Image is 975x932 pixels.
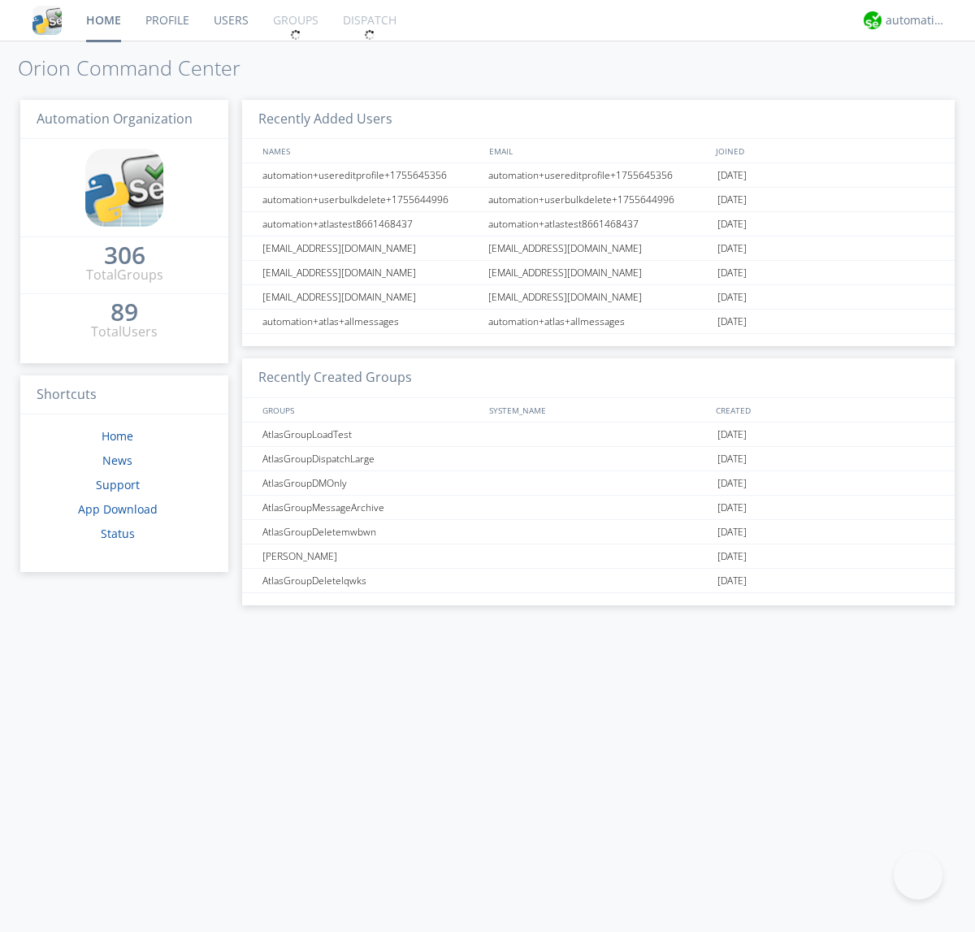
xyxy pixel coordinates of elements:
img: spin.svg [290,29,301,41]
a: News [102,453,132,468]
img: cddb5a64eb264b2086981ab96f4c1ba7 [85,149,163,227]
img: cddb5a64eb264b2086981ab96f4c1ba7 [32,6,62,35]
a: AtlasGroupLoadTest[DATE] [242,423,955,447]
div: [PERSON_NAME] [258,544,483,568]
span: [DATE] [717,285,747,310]
div: automation+atlastest8661468437 [484,212,713,236]
a: [EMAIL_ADDRESS][DOMAIN_NAME][EMAIL_ADDRESS][DOMAIN_NAME][DATE] [242,261,955,285]
a: 306 [104,247,145,266]
div: automation+atlas+allmessages [484,310,713,333]
div: [EMAIL_ADDRESS][DOMAIN_NAME] [258,261,483,284]
div: Total Users [91,323,158,341]
a: Status [101,526,135,541]
div: AtlasGroupMessageArchive [258,496,483,519]
a: AtlasGroupDeletemwbwn[DATE] [242,520,955,544]
div: [EMAIL_ADDRESS][DOMAIN_NAME] [484,261,713,284]
div: automation+usereditprofile+1755645356 [258,163,483,187]
div: AtlasGroupDeletemwbwn [258,520,483,544]
div: SYSTEM_NAME [485,398,712,422]
div: automation+atlas+allmessages [258,310,483,333]
div: automation+atlastest8661468437 [258,212,483,236]
span: [DATE] [717,236,747,261]
div: automation+userbulkdelete+1755644996 [484,188,713,211]
div: [EMAIL_ADDRESS][DOMAIN_NAME] [258,285,483,309]
span: [DATE] [717,544,747,569]
span: Automation Organization [37,110,193,128]
a: AtlasGroupDeletelqwks[DATE] [242,569,955,593]
div: AtlasGroupDMOnly [258,471,483,495]
div: [EMAIL_ADDRESS][DOMAIN_NAME] [258,236,483,260]
span: [DATE] [717,163,747,188]
span: [DATE] [717,569,747,593]
a: App Download [78,501,158,517]
div: [EMAIL_ADDRESS][DOMAIN_NAME] [484,236,713,260]
h3: Recently Added Users [242,100,955,140]
div: automation+usereditprofile+1755645356 [484,163,713,187]
span: [DATE] [717,310,747,334]
span: [DATE] [717,261,747,285]
a: automation+atlastest8661468437automation+atlastest8661468437[DATE] [242,212,955,236]
h3: Shortcuts [20,375,228,415]
span: [DATE] [717,447,747,471]
div: 89 [110,304,138,320]
a: automation+usereditprofile+1755645356automation+usereditprofile+1755645356[DATE] [242,163,955,188]
span: [DATE] [717,212,747,236]
div: AtlasGroupDispatchLarge [258,447,483,470]
a: AtlasGroupDMOnly[DATE] [242,471,955,496]
a: automation+atlas+allmessagesautomation+atlas+allmessages[DATE] [242,310,955,334]
a: AtlasGroupMessageArchive[DATE] [242,496,955,520]
a: AtlasGroupDispatchLarge[DATE] [242,447,955,471]
div: automation+atlas [886,12,947,28]
a: [EMAIL_ADDRESS][DOMAIN_NAME][EMAIL_ADDRESS][DOMAIN_NAME][DATE] [242,236,955,261]
img: spin.svg [364,29,375,41]
div: AtlasGroupDeletelqwks [258,569,483,592]
div: CREATED [712,398,939,422]
div: 306 [104,247,145,263]
div: NAMES [258,139,481,163]
h3: Recently Created Groups [242,358,955,398]
span: [DATE] [717,471,747,496]
div: Total Groups [86,266,163,284]
img: d2d01cd9b4174d08988066c6d424eccd [864,11,882,29]
div: JOINED [712,139,939,163]
span: [DATE] [717,423,747,447]
a: [PERSON_NAME][DATE] [242,544,955,569]
span: [DATE] [717,188,747,212]
span: [DATE] [717,520,747,544]
a: Home [102,428,133,444]
a: Support [96,477,140,492]
a: 89 [110,304,138,323]
div: GROUPS [258,398,481,422]
a: [EMAIL_ADDRESS][DOMAIN_NAME][EMAIL_ADDRESS][DOMAIN_NAME][DATE] [242,285,955,310]
div: automation+userbulkdelete+1755644996 [258,188,483,211]
div: [EMAIL_ADDRESS][DOMAIN_NAME] [484,285,713,309]
div: EMAIL [485,139,712,163]
div: AtlasGroupLoadTest [258,423,483,446]
span: [DATE] [717,496,747,520]
a: automation+userbulkdelete+1755644996automation+userbulkdelete+1755644996[DATE] [242,188,955,212]
iframe: Toggle Customer Support [894,851,942,899]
